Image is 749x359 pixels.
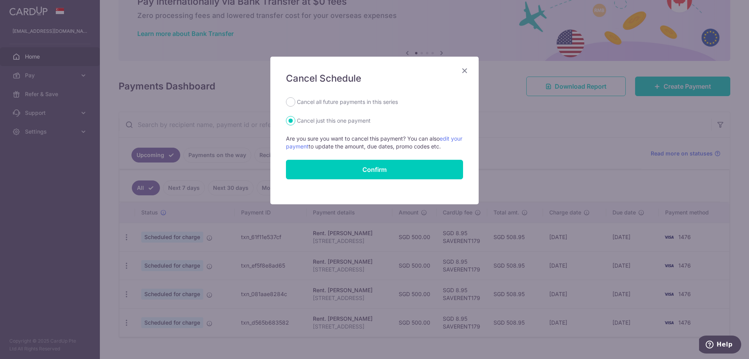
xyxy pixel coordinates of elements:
label: Cancel all future payments in this series [297,97,398,107]
button: Confirm [286,160,463,179]
p: Are you sure you want to cancel this payment? You can also to update the amount, due dates, promo... [286,135,463,150]
h5: Cancel Schedule [286,72,463,85]
label: Cancel just this one payment [297,116,371,125]
iframe: Opens a widget where you can find more information [699,336,741,355]
button: Close [460,66,469,75]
